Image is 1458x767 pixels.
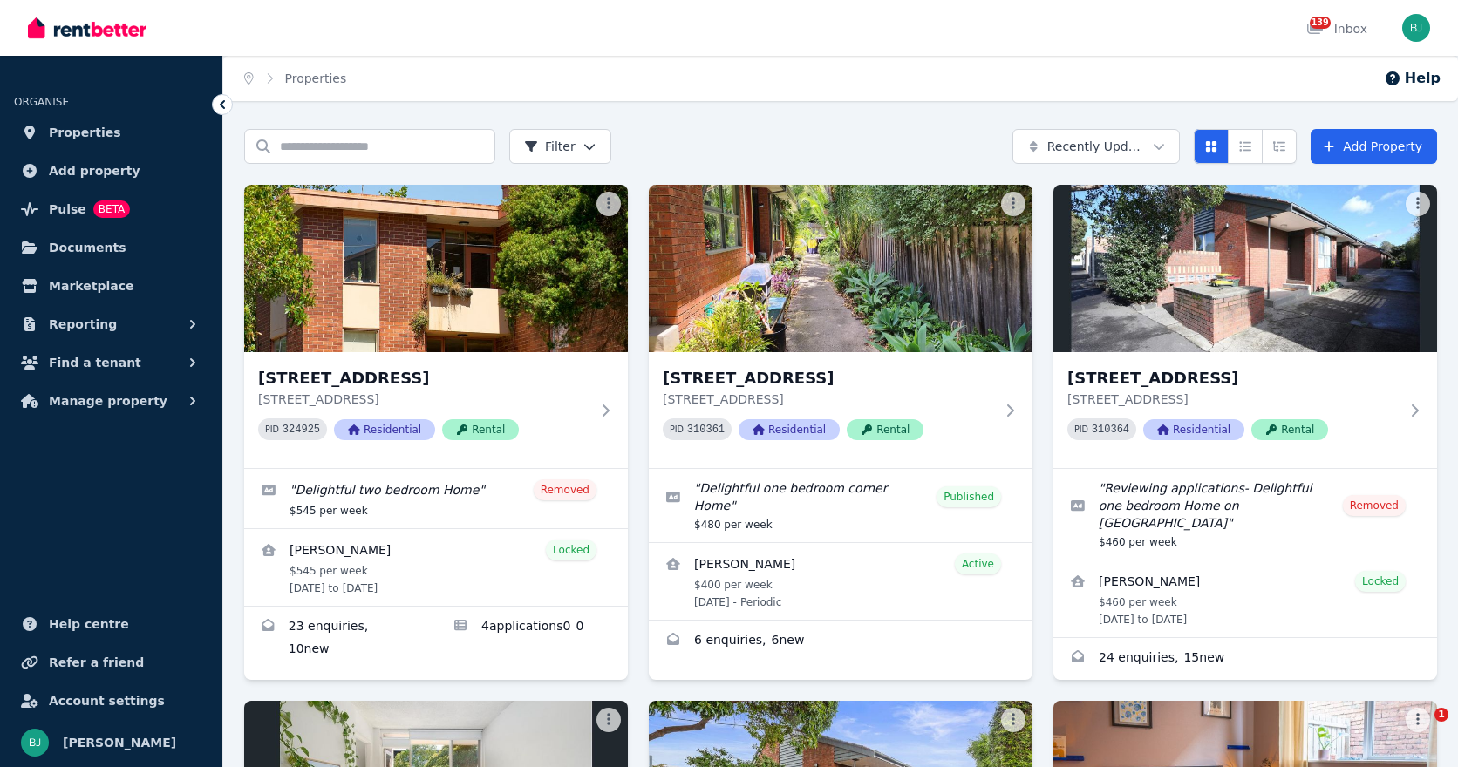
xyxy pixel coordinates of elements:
[1012,129,1180,164] button: Recently Updated
[1406,192,1430,216] button: More options
[663,390,994,408] p: [STREET_ADDRESS]
[1194,129,1297,164] div: View options
[442,419,519,440] span: Rental
[49,199,86,220] span: Pulse
[14,383,208,418] button: Manage property
[49,314,117,335] span: Reporting
[244,185,628,468] a: 5/282 Langridge Street, Abbotsford[STREET_ADDRESS][STREET_ADDRESS]PID 324925ResidentialRental
[14,268,208,303] a: Marketplace
[1262,129,1297,164] button: Expanded list view
[244,185,628,352] img: 5/282 Langridge Street, Abbotsford
[649,185,1032,468] a: unit 6/1 Larnoo Avenue, Brunswick West[STREET_ADDRESS][STREET_ADDRESS]PID 310361ResidentialRental
[1053,469,1437,560] a: Edit listing: Reviewing applications- Delightful one bedroom Home on Larnoo Ave
[63,732,176,753] span: [PERSON_NAME]
[49,122,121,143] span: Properties
[14,115,208,150] a: Properties
[649,185,1032,352] img: unit 6/1 Larnoo Avenue, Brunswick West
[1434,708,1448,722] span: 1
[14,153,208,188] a: Add property
[14,683,208,718] a: Account settings
[1143,419,1244,440] span: Residential
[1067,366,1399,390] h3: [STREET_ADDRESS]
[1251,419,1328,440] span: Rental
[663,366,994,390] h3: [STREET_ADDRESS]
[258,390,589,408] p: [STREET_ADDRESS]
[1001,708,1025,732] button: More options
[524,138,576,155] span: Filter
[596,192,621,216] button: More options
[1194,129,1229,164] button: Card view
[1053,185,1437,468] a: unit 5/1 Larnoo Avenue, Brunswick West[STREET_ADDRESS][STREET_ADDRESS]PID 310364ResidentialRental
[21,729,49,757] img: Bom Jin
[1053,560,1437,637] a: View details for Tamika Anderson
[14,192,208,227] a: PulseBETA
[49,614,129,635] span: Help centre
[649,543,1032,620] a: View details for Keren Smith
[285,71,347,85] a: Properties
[14,645,208,680] a: Refer a friend
[1092,424,1129,436] code: 310364
[1306,20,1367,37] div: Inbox
[244,529,628,606] a: View details for Stefanie Kyriss
[49,690,165,711] span: Account settings
[1399,708,1441,750] iframe: Intercom live chat
[1311,129,1437,164] a: Add Property
[14,607,208,641] a: Help centre
[49,652,144,673] span: Refer a friend
[670,424,684,434] small: PID
[1053,185,1437,352] img: unit 5/1 Larnoo Avenue, Brunswick West
[14,96,69,108] span: ORGANISE
[334,419,435,440] span: Residential
[1310,17,1331,29] span: 139
[14,307,208,342] button: Reporting
[649,621,1032,662] a: Enquiries for unit 6/1 Larnoo Avenue, Brunswick West
[49,390,167,411] span: Manage property
[649,469,1032,542] a: Edit listing: Delightful one bedroom corner Home
[1053,638,1437,680] a: Enquiries for unit 5/1 Larnoo Avenue, Brunswick West
[93,200,130,218] span: BETA
[244,607,436,671] a: Enquiries for 5/282 Langridge Street, Abbotsford
[509,129,611,164] button: Filter
[14,345,208,380] button: Find a tenant
[1047,138,1146,155] span: Recently Updated
[1228,129,1263,164] button: Compact list view
[739,419,840,440] span: Residential
[244,469,628,528] a: Edit listing: Delightful two bedroom Home
[223,56,367,101] nav: Breadcrumb
[1067,390,1399,408] p: [STREET_ADDRESS]
[265,424,279,434] small: PID
[258,366,589,390] h3: [STREET_ADDRESS]
[49,237,126,258] span: Documents
[1402,14,1430,42] img: Bom Jin
[436,607,628,671] a: Applications for 5/282 Langridge Street, Abbotsford
[14,230,208,265] a: Documents
[687,424,725,436] code: 310361
[49,275,133,296] span: Marketplace
[28,15,146,41] img: RentBetter
[283,424,320,436] code: 324925
[1074,424,1088,434] small: PID
[49,160,140,181] span: Add property
[847,419,923,440] span: Rental
[1001,192,1025,216] button: More options
[1384,68,1441,89] button: Help
[49,352,141,373] span: Find a tenant
[596,708,621,732] button: More options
